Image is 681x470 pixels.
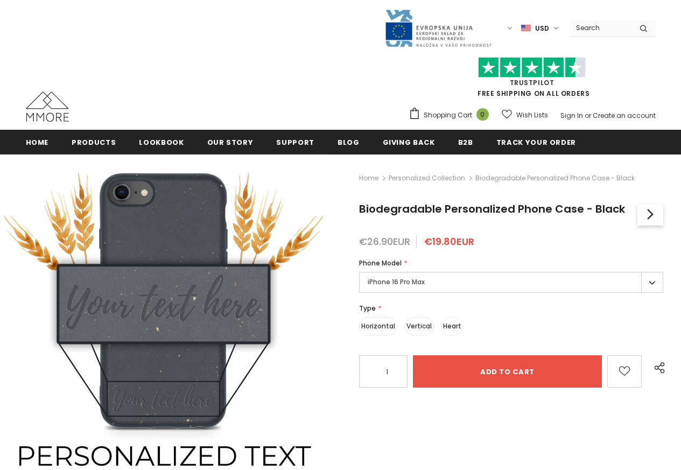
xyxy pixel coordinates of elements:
[338,130,360,154] a: Blog
[384,9,492,48] img: Javni Razpis
[475,172,635,185] span: Biodegradable Personalized Phone Case - Black
[359,201,625,216] span: Biodegradable Personalized Phone Case - Black
[502,106,548,124] a: Wish Lists
[570,20,631,36] input: Search Site
[276,130,314,154] a: support
[26,137,49,148] span: Home
[72,130,116,154] a: Products
[276,137,314,148] span: support
[139,130,184,154] a: Lookbook
[207,130,254,154] a: Our Story
[72,137,116,148] span: Products
[409,62,656,98] span: FREE SHIPPING ON ALL ORDERS
[478,57,586,78] img: Trust Pilot Stars
[359,317,397,335] label: Horizontal
[359,235,410,248] span: €26.90EUR
[510,78,554,87] a: Trustpilot
[424,110,472,121] span: Shopping Cart
[476,108,489,121] span: 0
[424,235,474,248] span: €19.80EUR
[383,137,435,148] span: Giving back
[585,111,591,120] span: or
[404,317,434,335] label: Vertical
[496,137,576,148] span: Track your order
[535,23,549,34] span: USD
[593,111,656,120] a: Create an account
[359,258,402,268] span: Phone Model
[359,304,376,313] span: Type
[560,111,583,120] a: Sign In
[441,317,464,335] label: Heart
[359,272,663,293] label: iPhone 16 Pro Max
[359,172,378,185] a: Home
[521,24,531,33] img: USD
[458,137,473,148] span: B2B
[383,130,435,154] a: Giving back
[207,137,254,148] span: Our Story
[496,130,576,154] a: Track your order
[389,173,465,183] a: Personalized Collection
[139,137,184,148] span: Lookbook
[413,355,602,388] input: Add to cart
[409,107,494,123] a: Shopping Cart 0
[458,130,473,154] a: B2B
[26,130,49,154] a: Home
[516,110,548,121] span: Wish Lists
[26,92,69,122] img: MMORE Cases
[338,137,360,148] span: Blog
[384,23,492,32] a: Javni Razpis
